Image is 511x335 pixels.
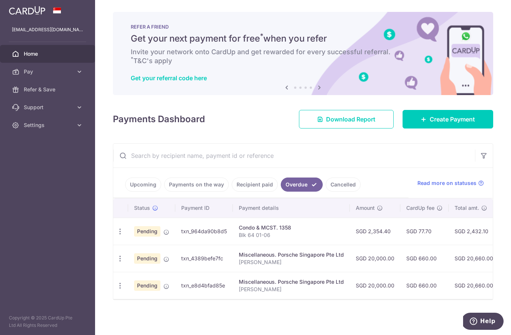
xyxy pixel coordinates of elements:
input: Search by recipient name, payment id or reference [113,144,475,167]
span: Status [134,204,150,212]
span: Settings [24,121,73,129]
td: SGD 20,000.00 [350,245,400,272]
td: txn_e8d4bfad85e [175,272,233,299]
td: txn_4389befe7fc [175,245,233,272]
span: Create Payment [430,115,475,124]
th: Payment ID [175,198,233,218]
span: Download Report [326,115,375,124]
td: SGD 660.00 [400,245,449,272]
span: Amount [356,204,375,212]
span: Pending [134,226,160,237]
td: SGD 20,660.00 [449,272,499,299]
td: SGD 77.70 [400,218,449,245]
p: [PERSON_NAME] [239,258,344,266]
td: SGD 20,000.00 [350,272,400,299]
a: Cancelled [326,178,361,192]
h6: Invite your network onto CardUp and get rewarded for every successful referral. T&C's apply [131,48,475,65]
span: Pending [134,253,160,264]
span: CardUp fee [406,204,434,212]
td: txn_964da90b8d5 [175,218,233,245]
p: [EMAIL_ADDRESS][DOMAIN_NAME] [12,26,83,33]
div: Condo & MCST. 1358 [239,224,344,231]
img: RAF banner [113,12,493,95]
th: Payment details [233,198,350,218]
div: Miscellaneous. Porsche Singapore Pte Ltd [239,251,344,258]
a: Upcoming [125,178,161,192]
span: Total amt. [455,204,479,212]
span: Pay [24,68,73,75]
span: Pending [134,280,160,291]
a: Recipient paid [232,178,278,192]
span: Home [24,50,73,58]
p: [PERSON_NAME] [239,286,344,293]
a: Create Payment [403,110,493,129]
a: Download Report [299,110,394,129]
td: SGD 660.00 [400,272,449,299]
h5: Get your next payment for free when you refer [131,33,475,45]
td: SGD 2,432.10 [449,218,499,245]
iframe: Opens a widget where you can find more information [463,313,504,331]
p: Blk 64 01-06 [239,231,344,239]
a: Payments on the way [164,178,229,192]
span: Support [24,104,73,111]
img: CardUp [9,6,45,15]
a: Read more on statuses [417,179,484,187]
td: SGD 2,354.40 [350,218,400,245]
p: REFER A FRIEND [131,24,475,30]
a: Get your referral code here [131,74,207,82]
span: Refer & Save [24,86,73,93]
span: Read more on statuses [417,179,476,187]
div: Miscellaneous. Porsche Singapore Pte Ltd [239,278,344,286]
h4: Payments Dashboard [113,113,205,126]
td: SGD 20,660.00 [449,245,499,272]
a: Overdue [281,178,323,192]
